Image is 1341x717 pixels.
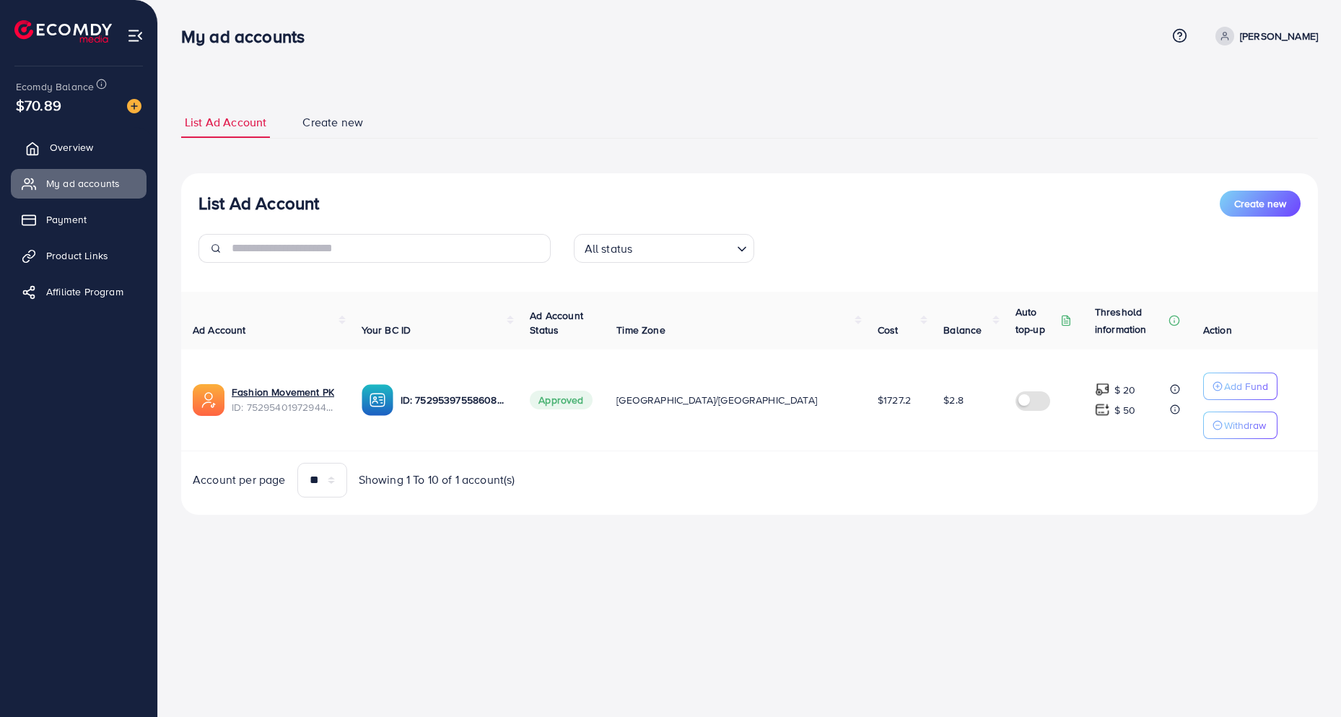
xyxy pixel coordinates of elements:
img: ic-ads-acc.e4c84228.svg [193,384,224,416]
p: $ 50 [1114,401,1136,419]
span: Cost [878,323,899,337]
span: Balance [943,323,982,337]
span: Account per page [193,472,286,488]
button: Withdraw [1203,412,1277,439]
span: $70.89 [16,95,61,116]
span: Your BC ID [362,323,411,337]
img: menu [127,27,144,44]
span: Overview [50,140,93,155]
img: top-up amount [1095,402,1110,417]
img: logo [14,20,112,43]
p: ID: 7529539755860836369 [401,391,507,409]
span: All status [582,238,636,259]
img: ic-ba-acc.ded83a64.svg [362,384,393,416]
button: Create new [1220,191,1301,217]
a: [PERSON_NAME] [1210,27,1318,45]
span: Ecomdy Balance [16,79,94,94]
span: Product Links [46,248,108,263]
span: Affiliate Program [46,284,123,299]
h3: List Ad Account [198,193,319,214]
button: Add Fund [1203,373,1277,400]
input: Search for option [637,235,730,259]
div: <span class='underline'>Fashion Movement PK</span></br>7529540197294407681 [232,385,338,414]
span: $1727.2 [878,393,911,407]
span: Create new [302,114,363,131]
h3: My ad accounts [181,26,316,47]
span: [GEOGRAPHIC_DATA]/[GEOGRAPHIC_DATA] [616,393,817,407]
span: Create new [1234,196,1286,211]
p: Add Fund [1224,378,1268,395]
a: Overview [11,133,147,162]
div: Search for option [574,234,754,263]
span: Ad Account [193,323,246,337]
span: Payment [46,212,87,227]
img: top-up amount [1095,382,1110,397]
p: [PERSON_NAME] [1240,27,1318,45]
span: List Ad Account [185,114,266,131]
a: Affiliate Program [11,277,147,306]
p: Withdraw [1224,417,1266,434]
a: My ad accounts [11,169,147,198]
span: Approved [530,391,592,409]
p: Auto top-up [1015,303,1057,338]
span: Action [1203,323,1232,337]
p: $ 20 [1114,381,1136,399]
img: image [127,99,141,113]
span: Time Zone [616,323,665,337]
a: Fashion Movement PK [232,385,334,399]
span: Showing 1 To 10 of 1 account(s) [359,472,515,488]
a: Payment [11,205,147,234]
span: Ad Account Status [530,308,583,337]
span: ID: 7529540197294407681 [232,400,338,414]
span: $2.8 [943,393,964,407]
span: My ad accounts [46,176,120,191]
p: Threshold information [1095,303,1166,338]
iframe: Chat [1280,652,1330,706]
a: Product Links [11,241,147,270]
